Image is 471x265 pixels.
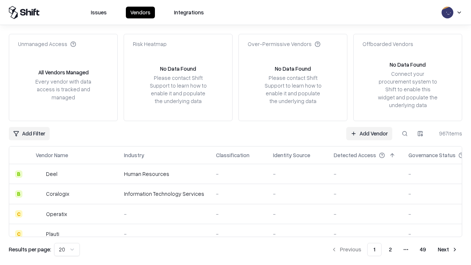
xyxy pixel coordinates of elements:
[334,170,397,178] div: -
[334,210,397,218] div: -
[216,190,261,198] div: -
[273,151,310,159] div: Identity Source
[327,243,462,256] nav: pagination
[160,65,196,73] div: No Data Found
[273,170,322,178] div: -
[414,243,432,256] button: 49
[38,68,89,76] div: All Vendors Managed
[383,243,398,256] button: 2
[15,190,22,198] div: B
[9,245,51,253] p: Results per page:
[124,151,144,159] div: Industry
[275,65,311,73] div: No Data Found
[15,230,22,237] div: C
[9,127,50,140] button: Add Filter
[36,190,43,198] img: Coralogix
[334,190,397,198] div: -
[15,210,22,218] div: C
[46,170,57,178] div: Deel
[408,151,456,159] div: Governance Status
[36,170,43,178] img: Deel
[367,243,382,256] button: 1
[148,74,209,105] div: Please contact Shift Support to learn how to enable it and populate the underlying data
[273,230,322,238] div: -
[390,61,426,68] div: No Data Found
[377,70,438,109] div: Connect your procurement system to Shift to enable this widget and populate the underlying data
[36,230,43,237] img: Plauti
[124,170,204,178] div: Human Resources
[362,40,413,48] div: Offboarded Vendors
[170,7,208,18] button: Integrations
[46,210,67,218] div: Operatix
[46,230,59,238] div: Plauti
[334,230,397,238] div: -
[433,243,462,256] button: Next
[33,78,94,101] div: Every vendor with data access is tracked and managed
[124,190,204,198] div: Information Technology Services
[334,151,376,159] div: Detected Access
[86,7,111,18] button: Issues
[262,74,323,105] div: Please contact Shift Support to learn how to enable it and populate the underlying data
[433,130,462,137] div: 967 items
[46,190,69,198] div: Coralogix
[18,40,76,48] div: Unmanaged Access
[124,210,204,218] div: -
[126,7,155,18] button: Vendors
[36,210,43,218] img: Operatix
[216,170,261,178] div: -
[273,210,322,218] div: -
[346,127,392,140] a: Add Vendor
[248,40,321,48] div: Over-Permissive Vendors
[273,190,322,198] div: -
[15,170,22,178] div: B
[216,230,261,238] div: -
[133,40,167,48] div: Risk Heatmap
[216,151,249,159] div: Classification
[36,151,68,159] div: Vendor Name
[216,210,261,218] div: -
[124,230,204,238] div: -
